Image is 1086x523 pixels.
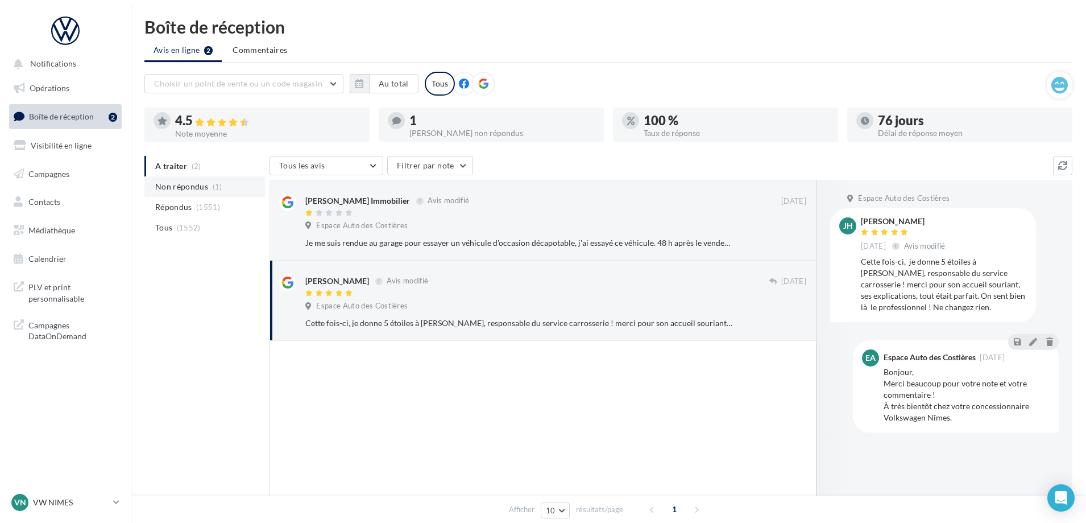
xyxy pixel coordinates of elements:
[425,72,455,96] div: Tous
[843,220,853,232] span: JH
[196,203,220,212] span: (1551)
[861,256,1027,313] div: Cette fois-ci, je donne 5 étoiles à [PERSON_NAME], responsable du service carrosserie ! merci pou...
[858,193,950,204] span: Espace Auto des Costières
[33,497,109,508] p: VW NIMES
[1047,484,1075,512] div: Open Intercom Messenger
[904,241,946,250] span: Avis modifié
[7,134,124,158] a: Visibilité en ligne
[175,114,360,127] div: 4.5
[387,277,428,286] span: Avis modifié
[409,114,595,127] div: 1
[305,318,732,329] div: Cette fois-ci, je donne 5 étoiles à [PERSON_NAME], responsable du service carrosserie ! merci pou...
[878,129,1063,137] div: Délai de réponse moyen
[213,182,222,191] span: (1)
[861,217,948,225] div: [PERSON_NAME]
[305,195,410,207] div: [PERSON_NAME] Immobilier
[28,279,117,304] span: PLV et print personnalisable
[30,83,69,93] span: Opérations
[109,113,117,122] div: 2
[369,74,418,93] button: Au total
[233,44,287,56] span: Commentaires
[644,114,829,127] div: 100 %
[177,223,201,232] span: (1552)
[270,156,383,175] button: Tous les avis
[155,181,208,192] span: Non répondus
[14,497,26,508] span: VN
[316,301,408,311] span: Espace Auto des Costières
[980,354,1005,361] span: [DATE]
[350,74,418,93] button: Au total
[541,503,570,518] button: 10
[7,76,124,100] a: Opérations
[7,104,124,129] a: Boîte de réception2
[428,196,469,205] span: Avis modifié
[576,504,623,515] span: résultats/page
[31,141,92,150] span: Visibilité en ligne
[644,129,829,137] div: Taux de réponse
[29,112,94,121] span: Boîte de réception
[28,225,75,235] span: Médiathèque
[154,79,322,88] span: Choisir un point de vente ou un code magasin
[175,130,360,138] div: Note moyenne
[305,275,369,287] div: [PERSON_NAME]
[28,197,60,207] span: Contacts
[7,313,124,347] a: Campagnes DataOnDemand
[781,196,806,207] span: [DATE]
[9,492,122,513] a: VN VW NIMES
[861,241,886,252] span: [DATE]
[279,160,325,170] span: Tous les avis
[7,247,124,271] a: Calendrier
[665,500,683,518] span: 1
[7,162,124,186] a: Campagnes
[28,254,67,263] span: Calendrier
[30,59,76,69] span: Notifications
[7,219,124,242] a: Médiathèque
[7,275,124,308] a: PLV et print personnalisable
[305,237,732,249] div: Je me suis rendue au garage pour essayer un véhicule d'occasion décapotable, j'ai essayé ce véhic...
[884,353,976,361] div: Espace Auto des Costières
[865,352,876,364] span: EA
[7,190,124,214] a: Contacts
[316,221,408,231] span: Espace Auto des Costières
[546,506,556,515] span: 10
[878,114,1063,127] div: 76 jours
[409,129,595,137] div: [PERSON_NAME] non répondus
[781,277,806,287] span: [DATE]
[509,504,534,515] span: Afficher
[28,318,117,342] span: Campagnes DataOnDemand
[144,74,343,93] button: Choisir un point de vente ou un code magasin
[155,222,172,233] span: Tous
[155,201,192,213] span: Répondus
[387,156,473,175] button: Filtrer par note
[144,18,1072,35] div: Boîte de réception
[884,366,1050,423] div: Bonjour, Merci beaucoup pour votre note et votre commentaire ! À très bientôt chez votre concessi...
[28,168,69,178] span: Campagnes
